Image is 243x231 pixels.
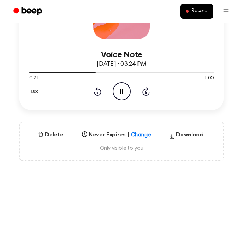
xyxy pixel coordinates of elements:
h3: Voice Note [29,50,214,60]
span: 0:21 [29,75,39,82]
a: Beep [9,5,49,18]
span: 1:00 [204,75,214,82]
button: 1.0x [29,85,40,97]
button: Record [180,4,213,19]
span: Record [192,8,208,14]
button: Open menu [217,3,234,20]
span: [DATE] · 03:24 PM [97,61,146,67]
span: Only visible to you [29,145,214,152]
button: Download [166,131,207,142]
button: Delete [35,131,66,139]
